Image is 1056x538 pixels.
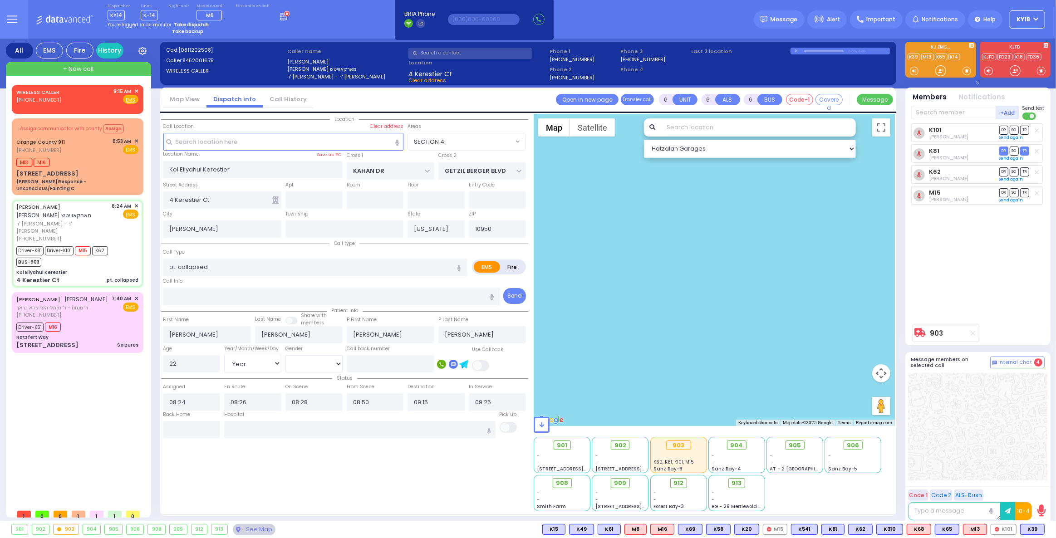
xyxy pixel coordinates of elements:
div: K15 [542,524,565,535]
span: 912 [673,479,683,488]
img: red-radio-icon.svg [995,527,999,532]
button: Toggle fullscreen view [872,118,890,137]
label: Turn off text [1022,112,1037,121]
span: M15 [75,246,91,255]
span: [PHONE_NUMBER] [16,311,61,318]
div: K69 [678,524,702,535]
div: All [6,43,33,59]
span: K-14 [141,10,158,20]
input: (000)000-00000 [448,14,520,25]
input: Search location here [163,133,404,150]
span: Forest Bay-3 [653,503,684,510]
img: message.svg [761,16,767,23]
span: [PHONE_NUMBER] [16,235,61,242]
span: 908 [556,479,568,488]
button: Show street map [538,118,570,137]
div: M16 [650,524,674,535]
span: Phone 4 [620,66,688,73]
span: TR [1020,188,1029,197]
span: EMS [123,145,138,154]
button: Message [857,94,893,105]
div: BLS [848,524,873,535]
span: members [301,319,324,326]
span: SO [1010,167,1019,176]
div: 913 [211,524,227,534]
div: ALS [907,524,931,535]
span: SECTION 4 [414,137,444,147]
span: Sanz Bay-4 [712,465,741,472]
span: + New call [63,64,93,73]
label: [PHONE_NUMBER] [550,56,594,63]
span: Yoel Friedrich [929,175,968,182]
a: FD23 [997,54,1013,60]
label: Use Callback [472,346,503,353]
span: You're logged in as monitor. [108,21,172,28]
label: Hospital [224,411,244,418]
span: Phone 2 [550,66,617,73]
input: Search a contact [408,48,532,59]
span: Smith Farm [537,503,566,510]
label: Street Address [163,181,198,189]
input: Search hospital [224,421,495,438]
span: 904 [730,441,743,450]
div: Year/Month/Week/Day [224,345,281,352]
a: [PERSON_NAME] [16,203,60,210]
a: Open this area in Google Maps (opens a new window) [536,414,566,426]
span: [PHONE_NUMBER] [16,147,61,154]
label: Call Type [163,249,185,256]
span: - [537,452,540,459]
div: K310 [876,524,903,535]
div: 908 [148,524,165,534]
div: EMS [36,43,63,59]
span: TR [1020,147,1029,155]
span: Alert [827,15,840,24]
span: 8:53 AM [113,138,132,145]
label: From Scene [347,383,374,391]
div: [STREET_ADDRESS] [16,341,79,350]
input: Search member [911,106,996,119]
span: Phone 3 [620,48,688,55]
button: Send [503,288,526,304]
span: Driver-K61 [16,323,44,332]
img: red-radio-icon.svg [767,527,771,532]
div: pt. collapsed [107,277,138,284]
a: Dispatch info [206,95,263,103]
label: Cross 1 [347,152,363,159]
label: Call back number [347,345,390,352]
label: Dispatcher [108,4,130,9]
div: ALS KJ [624,524,647,535]
button: Code 2 [930,489,953,501]
span: 1 [17,511,31,518]
label: P First Name [347,316,377,323]
button: 10-4 [1015,502,1032,520]
span: - [828,459,831,465]
span: 8452001675 [182,57,214,64]
span: - [770,459,773,465]
img: Logo [36,14,96,25]
div: 906 [127,524,144,534]
span: Driver-K101 [45,246,74,255]
label: [PERSON_NAME] [287,58,405,66]
span: - [828,452,831,459]
div: Kol Eilyahui Kerestier [16,269,67,276]
u: EMS [126,97,136,103]
button: Assign [103,124,124,133]
button: Code 1 [908,489,928,501]
div: BLS [876,524,903,535]
img: Google [536,414,566,426]
span: - [595,459,598,465]
span: TR [1020,126,1029,134]
div: 904 [83,524,101,534]
span: M13 [16,158,32,167]
a: Send again [999,197,1023,203]
button: KY18 [1010,10,1045,29]
span: 0 [35,511,49,518]
span: [PERSON_NAME] מארקאוויטש [16,211,91,219]
div: 4 Kerestier Ct [16,276,59,285]
button: Transfer call [621,94,654,105]
label: Apt [285,181,294,189]
span: Internal Chat [999,359,1032,366]
span: DR [999,126,1008,134]
div: BLS [569,524,594,535]
span: ✕ [134,137,138,145]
